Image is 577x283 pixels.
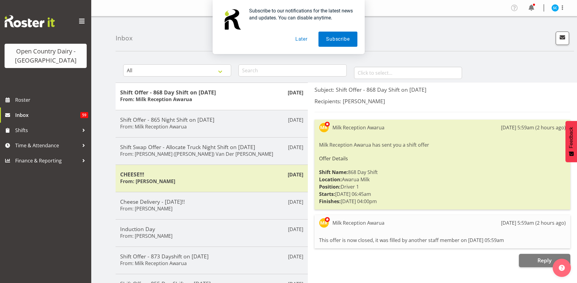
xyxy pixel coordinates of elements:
[15,126,79,135] span: Shifts
[288,226,303,233] p: [DATE]
[11,47,81,65] div: Open Country Dairy - [GEOGRAPHIC_DATA]
[15,111,80,120] span: Inbox
[501,124,566,131] div: [DATE] 5:59am (2 hours ago)
[120,171,303,178] h5: CHEESE!!!
[332,124,384,131] div: Milk Reception Awarua
[244,7,357,21] div: Subscribe to our notifications for the latest news and updates. You can disable anytime.
[319,191,335,197] strong: Starts:
[319,235,566,245] div: This offer is now closed, it was filled by another staff member on [DATE] 05:59am
[319,218,329,228] img: milk-reception-awarua7542.jpg
[319,176,342,183] strong: Location:
[120,124,187,130] h6: From: Milk Reception Awarua
[120,116,303,123] h5: Shift Offer - 865 Night Shift on [DATE]
[288,89,303,96] p: [DATE]
[565,121,577,162] button: Feedback - Show survey
[15,156,79,165] span: Finance & Reporting
[332,219,384,227] div: Milk Reception Awarua
[15,141,79,150] span: Time & Attendance
[120,144,303,150] h5: Shift Swap Offer - Allocate Truck Night Shift on [DATE]
[319,169,348,176] strong: Shift Name:
[519,254,570,267] button: Reply
[120,226,303,232] h5: Induction Day
[120,96,192,102] h6: From: Milk Reception Awarua
[319,123,329,132] img: milk-reception-awarua7542.jpg
[319,156,566,161] h6: Offer Details
[537,257,551,264] span: Reply
[315,86,570,93] h5: Subject: Shift Offer - 868 Day Shift on [DATE]
[15,95,88,104] span: Roster
[120,178,175,184] h6: From: [PERSON_NAME]
[568,127,574,148] span: Feedback
[501,219,566,227] div: [DATE] 5:59am (2 hours ago)
[80,112,88,118] span: 59
[288,253,303,260] p: [DATE]
[120,89,303,96] h5: Shift Offer - 868 Day Shift on [DATE]
[288,32,315,47] button: Later
[120,198,303,205] h5: Cheese Delivery - [DATE]!!
[120,233,172,239] h6: From: [PERSON_NAME]
[559,265,565,271] img: help-xxl-2.png
[315,98,570,104] h5: Recipients: [PERSON_NAME]
[288,116,303,124] p: [DATE]
[120,253,303,260] h5: Shift Offer - 873 Dayshift on [DATE]
[288,198,303,206] p: [DATE]
[288,144,303,151] p: [DATE]
[319,183,341,190] strong: Position:
[120,206,172,212] h6: From: [PERSON_NAME]
[238,64,346,77] input: Search
[288,171,303,178] p: [DATE]
[120,151,273,157] h6: From: [PERSON_NAME] ([PERSON_NAME]) Van Der [PERSON_NAME]
[354,67,462,79] input: Click to select...
[319,140,566,206] div: Milk Reception Awarua has sent you a shift offer 868 Day Shift Awarua Milk Driver 1 [DATE] 06:45a...
[319,198,341,205] strong: Finishes:
[220,7,244,32] img: notification icon
[120,260,187,266] h6: From: Milk Reception Awarua
[318,32,357,47] button: Subscribe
